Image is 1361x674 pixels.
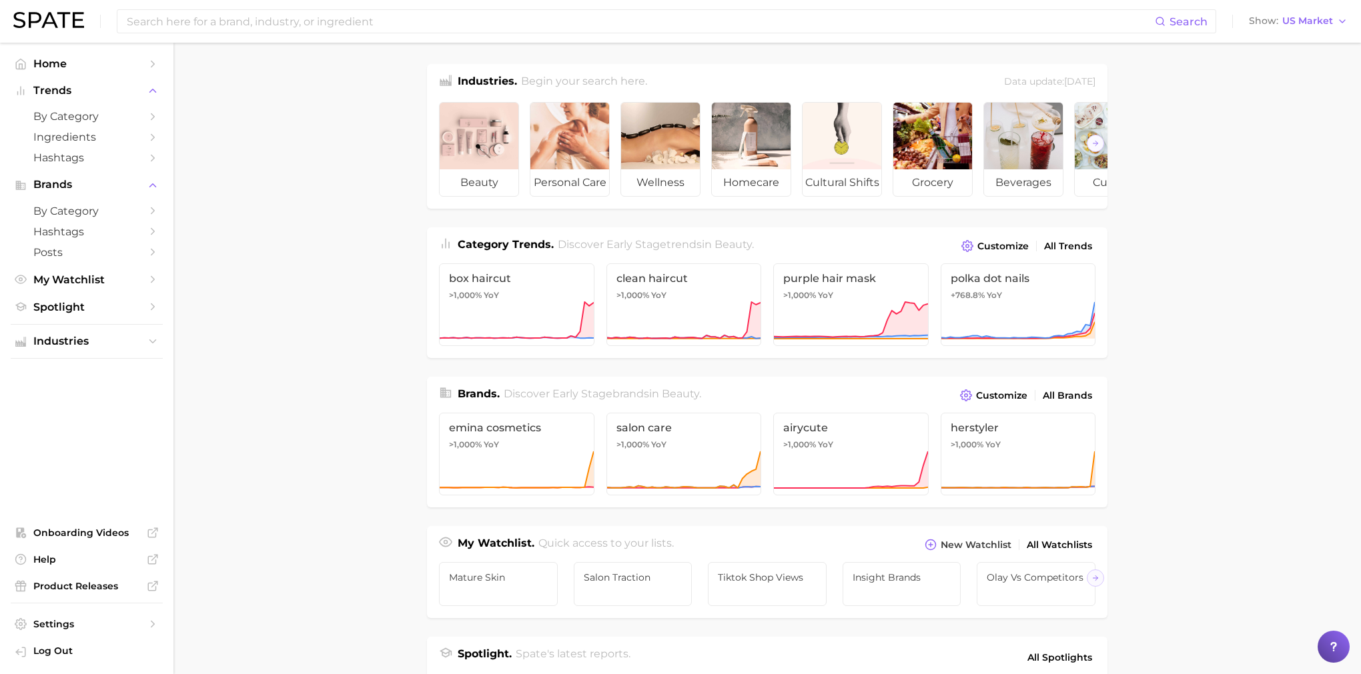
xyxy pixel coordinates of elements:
[843,562,961,606] a: Insight Brands
[976,390,1027,401] span: Customize
[1282,17,1333,25] span: US Market
[33,580,140,592] span: Product Releases
[458,387,500,400] span: Brands .
[941,413,1096,495] a: herstyler>1,000% YoY
[33,618,140,630] span: Settings
[574,562,693,606] a: Salon Traction
[439,413,594,495] a: emina cosmetics>1,000% YoY
[13,12,84,28] img: SPATE
[521,73,647,91] h2: Begin your search here.
[458,73,517,91] h1: Industries.
[33,301,140,313] span: Spotlight
[33,553,140,565] span: Help
[783,272,919,285] span: purple hair mask
[985,439,1001,450] span: YoY
[941,263,1096,346] a: polka dot nails+768.8% YoY
[951,439,983,449] span: >1,000%
[33,179,140,191] span: Brands
[621,169,700,196] span: wellness
[458,646,512,669] h1: Spotlight.
[439,562,558,606] a: Mature Skin
[458,535,534,554] h1: My Watchlist.
[33,527,140,539] span: Onboarding Videos
[538,535,674,554] h2: Quick access to your lists.
[1087,569,1104,587] button: Scroll Right
[33,273,140,286] span: My Watchlist
[11,147,163,168] a: Hashtags
[1043,390,1092,401] span: All Brands
[651,290,666,301] span: YoY
[818,290,833,301] span: YoY
[33,85,140,97] span: Trends
[11,201,163,221] a: by Category
[1170,15,1208,28] span: Search
[616,421,752,434] span: salon care
[458,238,554,251] span: Category Trends .
[584,572,683,583] span: Salon Traction
[1039,387,1095,405] a: All Brands
[1074,102,1154,197] a: culinary
[439,263,594,346] a: box haircut>1,000% YoY
[11,331,163,351] button: Industries
[951,290,985,300] span: +768.8%
[11,549,163,569] a: Help
[893,102,973,197] a: grocery
[11,221,163,242] a: Hashtags
[11,641,163,663] a: Log out. Currently logged in with e-mail danielle@spate.nyc.
[449,572,548,583] span: Mature Skin
[33,57,140,70] span: Home
[33,110,140,123] span: by Category
[11,269,163,290] a: My Watchlist
[893,169,972,196] span: grocery
[33,645,152,657] span: Log Out
[125,10,1155,33] input: Search here for a brand, industry, or ingredient
[11,614,163,634] a: Settings
[958,237,1032,255] button: Customize
[449,290,482,300] span: >1,000%
[651,439,666,450] span: YoY
[530,169,609,196] span: personal care
[11,576,163,596] a: Product Releases
[440,169,518,196] span: beauty
[33,225,140,238] span: Hashtags
[984,169,1063,196] span: beverages
[712,169,791,196] span: homecare
[33,205,140,217] span: by Category
[33,246,140,259] span: Posts
[818,439,833,450] span: YoY
[957,386,1031,405] button: Customize
[987,290,1002,301] span: YoY
[711,102,791,197] a: homecare
[616,290,649,300] span: >1,000%
[11,81,163,101] button: Trends
[783,439,816,449] span: >1,000%
[951,421,1086,434] span: herstyler
[941,539,1011,551] span: New Watchlist
[11,523,163,543] a: Onboarding Videos
[773,413,929,495] a: airycute>1,000% YoY
[921,535,1015,554] button: New Watchlist
[1075,169,1154,196] span: culinary
[449,439,482,449] span: >1,000%
[620,102,701,197] a: wellness
[484,290,499,301] span: YoY
[1023,536,1095,554] a: All Watchlists
[11,297,163,317] a: Spotlight
[951,272,1086,285] span: polka dot nails
[1041,237,1095,255] a: All Trends
[449,421,584,434] span: emina cosmetics
[853,572,951,583] span: Insight Brands
[558,238,754,251] span: Discover Early Stage trends in .
[715,238,752,251] span: beauty
[708,562,827,606] a: Tiktok Shop Views
[987,572,1085,583] span: Olay vs Competitors
[11,175,163,195] button: Brands
[504,387,701,400] span: Discover Early Stage brands in .
[33,335,140,347] span: Industries
[662,387,699,400] span: beauty
[606,413,762,495] a: salon care>1,000% YoY
[977,241,1029,252] span: Customize
[439,102,519,197] a: beauty
[11,242,163,263] a: Posts
[983,102,1063,197] a: beverages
